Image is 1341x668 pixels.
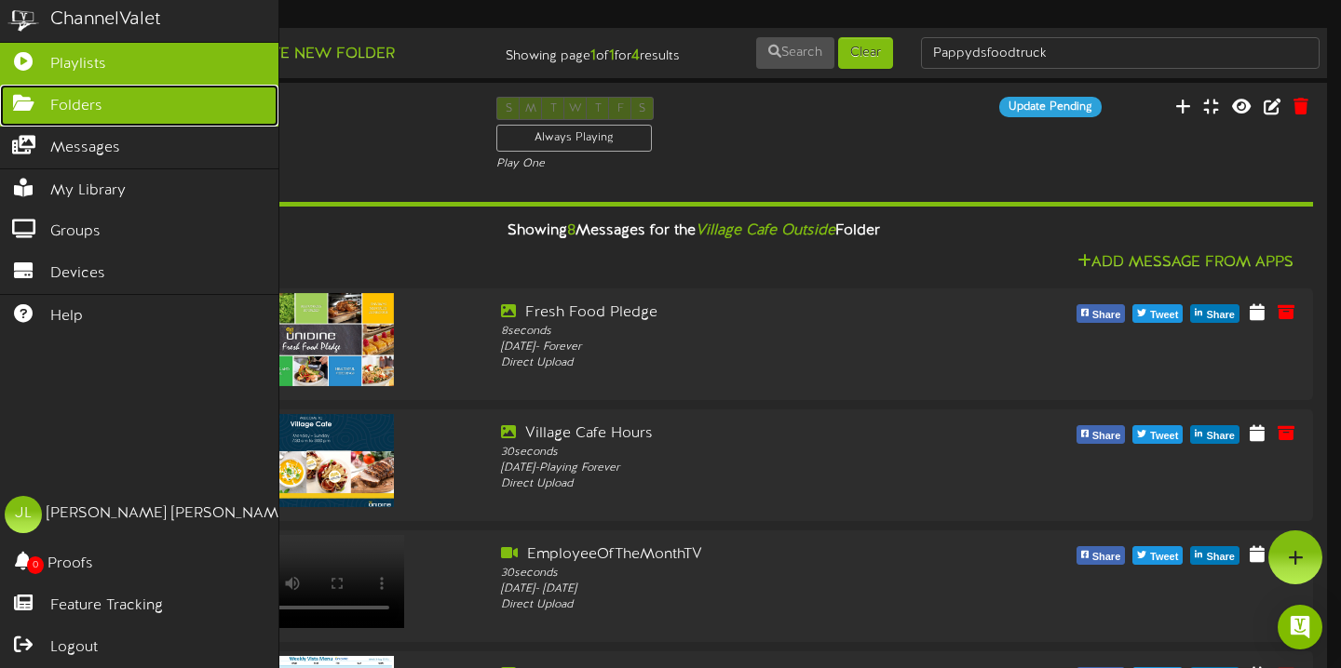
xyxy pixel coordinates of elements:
[228,414,394,507] img: f237ef86-d4f6-4cd9-a6e0-f924076769d6lvvlcd_mkt_horizontal.jpg
[50,138,120,159] span: Messages
[481,35,694,67] div: Showing page of for results
[1190,546,1239,565] button: Share
[999,97,1102,117] div: Update Pending
[50,221,101,243] span: Groups
[1146,305,1182,326] span: Tweet
[501,566,989,581] div: 30 seconds
[1089,426,1125,447] span: Share
[501,461,989,476] div: [DATE] - Playing Forever
[1077,304,1126,323] button: Share
[1077,425,1126,444] button: Share
[501,581,989,597] div: [DATE] - [DATE]
[501,324,989,340] div: 8 seconds
[496,156,890,172] div: Play One
[501,355,989,371] div: Direct Upload
[1190,425,1239,444] button: Share
[696,222,835,239] i: Village Cafe Outside
[215,43,400,66] button: Create New Folder
[1202,305,1239,326] span: Share
[5,496,42,533] div: JL
[501,445,989,461] div: 30 seconds
[631,47,640,64] strong: 4
[1146,426,1182,447] span: Tweet
[838,37,893,69] button: Clear
[1089,305,1125,326] span: Share
[50,7,161,33] div: ChannelValet
[1202,547,1239,568] span: Share
[496,125,652,152] div: Always Playing
[50,96,102,117] span: Folders
[921,37,1320,69] input: -- Search Folders by Name --
[501,597,989,613] div: Direct Upload
[1278,605,1322,649] div: Open Intercom Messenger
[50,180,126,202] span: My Library
[1146,547,1182,568] span: Tweet
[609,47,615,64] strong: 1
[50,54,106,75] span: Playlists
[567,222,576,239] span: 8
[47,503,291,525] div: [PERSON_NAME] [PERSON_NAME]
[47,554,93,575] span: Proofs
[501,544,989,566] div: EmployeeOfTheMonthTV
[61,211,1327,251] div: Showing Messages for the Folder
[590,47,596,64] strong: 1
[1132,425,1183,444] button: Tweet
[50,263,105,285] span: Devices
[50,595,163,617] span: Feature Tracking
[1077,546,1126,565] button: Share
[1072,251,1299,274] button: Add Message From Apps
[1089,547,1125,568] span: Share
[50,306,83,327] span: Help
[27,556,44,574] span: 0
[501,476,989,492] div: Direct Upload
[501,340,989,355] div: [DATE] - Forever
[501,423,989,445] div: Village Cafe Hours
[50,637,98,659] span: Logout
[501,302,989,324] div: Fresh Food Pledge
[1132,304,1183,323] button: Tweet
[1132,546,1183,565] button: Tweet
[228,293,394,386] img: f1def306-f21b-4eb9-ac89-21efa235f897lvvlcd_mkt_horizontal_page_14.jpg
[1202,426,1239,447] span: Share
[1190,304,1239,323] button: Share
[756,37,834,69] button: Search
